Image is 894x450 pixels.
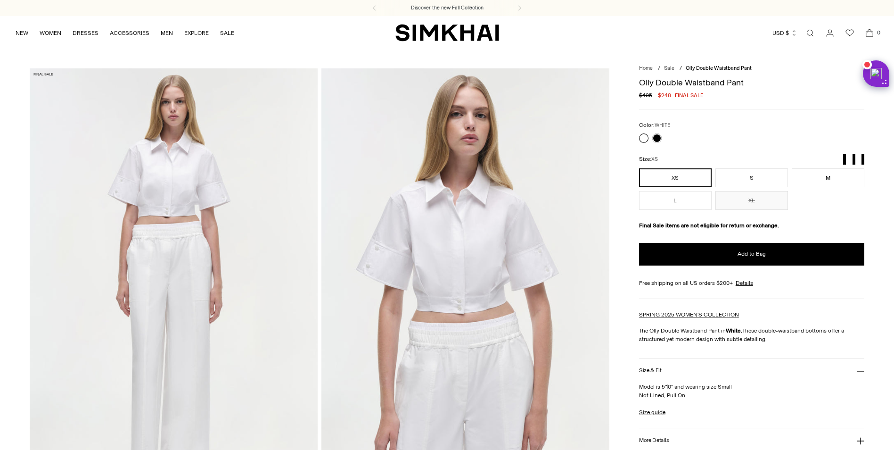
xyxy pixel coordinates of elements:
a: ACCESSORIES [110,23,149,43]
a: DRESSES [73,23,98,43]
a: SIMKHAI [395,24,499,42]
h1: Olly Double Waistband Pant [639,78,865,87]
h3: Size & Fit [639,367,662,374]
a: SPRING 2025 WOMEN'S COLLECTION [639,311,739,318]
p: Model is 5'10" and wearing size Small Not Lined, Pull On [639,383,865,400]
a: MEN [161,23,173,43]
div: Free shipping on all US orders $200+ [639,279,865,287]
button: XL [715,191,788,210]
a: Home [639,65,653,71]
a: Sale [664,65,674,71]
strong: White. [726,327,742,334]
a: NEW [16,23,28,43]
a: Wishlist [840,24,859,42]
a: Open cart modal [860,24,879,42]
button: Add to Bag [639,243,865,266]
p: The Olly Double Waistband Pant in These double-waistband bottoms offer a structured yet modern de... [639,326,865,343]
a: WOMEN [40,23,61,43]
s: $495 [639,91,652,100]
a: EXPLORE [184,23,209,43]
span: Add to Bag [738,250,766,258]
span: $248 [658,91,671,100]
a: Open search modal [801,24,820,42]
button: USD $ [772,23,797,43]
div: / [658,65,660,73]
button: XS [639,168,712,187]
a: Discover the new Fall Collection [411,4,484,12]
button: Size & Fit [639,359,865,383]
a: Go to the account page [820,24,839,42]
button: S [715,168,788,187]
label: Color: [639,121,670,130]
a: Size guide [639,408,665,417]
div: / [680,65,682,73]
button: L [639,191,712,210]
span: WHITE [655,122,670,128]
a: SALE [220,23,234,43]
nav: breadcrumbs [639,65,865,73]
h3: More Details [639,437,669,443]
strong: Final Sale items are not eligible for return or exchange. [639,222,779,229]
span: Olly Double Waistband Pant [686,65,752,71]
span: XS [651,156,658,162]
a: Details [736,279,753,287]
label: Size: [639,155,658,164]
span: 0 [874,28,883,37]
button: M [792,168,864,187]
